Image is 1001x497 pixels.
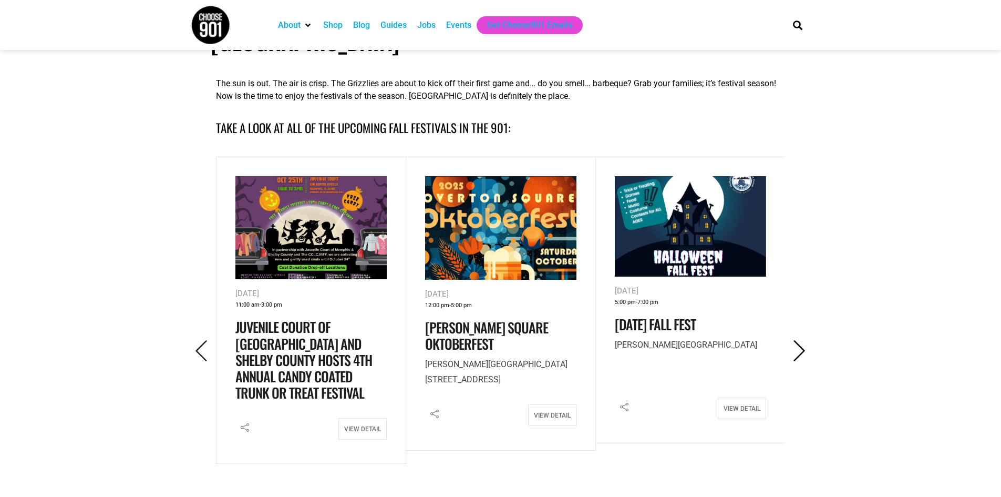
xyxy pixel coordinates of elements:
[338,418,387,440] a: View Detail
[425,300,449,311] span: 12:00 pm
[417,19,436,32] a: Jobs
[789,16,806,34] div: Search
[380,19,407,32] a: Guides
[446,19,471,32] a: Events
[615,297,766,308] div: -
[235,317,372,403] a: Juvenile Court of [GEOGRAPHIC_DATA] and Shelby County Hosts 4th Annual Candy Coated Trunk or Trea...
[425,300,576,311] div: -
[615,286,638,296] span: [DATE]
[278,19,301,32] a: About
[789,340,810,362] i: Next
[216,119,785,137] h4: Take a look at all of the upcoming fall festivals in the 901:
[425,359,567,369] span: [PERSON_NAME][GEOGRAPHIC_DATA]
[273,16,775,34] nav: Main nav
[425,404,444,423] i: Share
[615,314,696,334] a: [DATE] Fall Fest
[615,297,636,308] span: 5:00 pm
[785,339,814,364] button: Next
[718,398,766,419] a: View Detail
[235,418,254,437] i: Share
[235,289,259,298] span: [DATE]
[615,398,634,417] i: Share
[425,289,449,299] span: [DATE]
[615,340,757,350] span: [PERSON_NAME][GEOGRAPHIC_DATA]
[353,19,370,32] a: Blog
[487,19,572,32] a: Get Choose901 Emails
[637,297,658,308] span: 7:00 pm
[261,300,282,311] span: 3:00 pm
[216,77,785,103] p: The sun is out. The air is crisp. The Grizzlies are about to kick off their first game and… do yo...
[528,404,576,426] a: View Detail
[425,317,548,354] a: [PERSON_NAME] Square Oktoberfest
[425,357,576,388] p: [STREET_ADDRESS]
[323,19,343,32] a: Shop
[451,300,472,311] span: 5:00 pm
[235,300,387,311] div: -
[191,340,212,362] i: Previous
[425,176,576,280] img: Vibrant graphic poster for 2025 Overton Square Oktoberfest, showcasing beer, flowers, and wheat. ...
[187,339,216,364] button: Previous
[235,300,260,311] span: 11:00 am
[273,16,318,34] div: About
